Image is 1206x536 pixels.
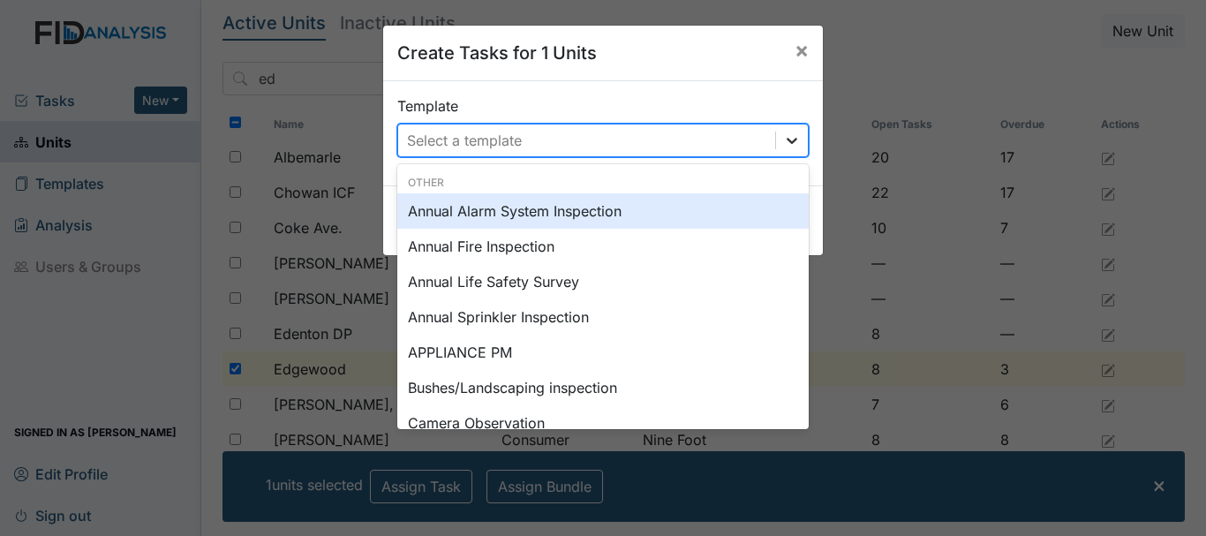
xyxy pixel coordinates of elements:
[397,40,597,66] h5: Create Tasks for 1 Units
[397,335,809,370] div: APPLIANCE PM
[795,37,809,63] span: ×
[397,264,809,299] div: Annual Life Safety Survey
[397,95,458,117] label: Template
[397,175,809,191] div: Other
[407,130,522,151] div: Select a template
[397,193,809,229] div: Annual Alarm System Inspection
[397,229,809,264] div: Annual Fire Inspection
[397,405,809,441] div: Camera Observation
[397,370,809,405] div: Bushes/Landscaping inspection
[397,299,809,335] div: Annual Sprinkler Inspection
[780,26,823,75] button: Close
